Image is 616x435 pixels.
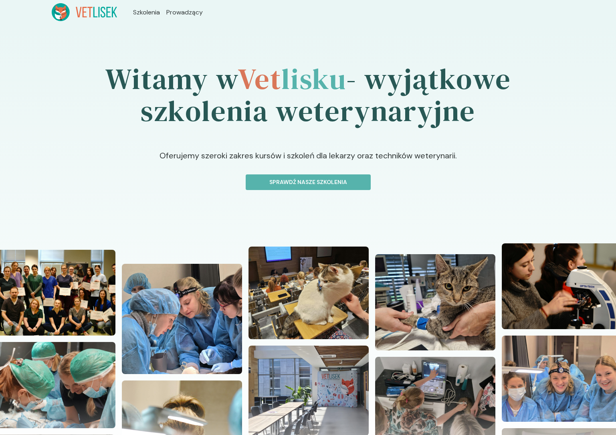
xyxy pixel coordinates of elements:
p: Oferujemy szeroki zakres kursów i szkoleń dla lekarzy oraz techników weterynarii. [103,150,513,174]
h1: Witamy w - wyjątkowe szkolenia weterynaryjne [52,40,565,150]
span: Vet [238,59,281,99]
img: Z2WOx5bqstJ98vaI_20240512_101618.jpg [248,247,369,339]
button: Sprawdź nasze szkolenia [246,174,371,190]
a: Szkolenia [133,8,160,17]
img: Z2WOzZbqstJ98vaN_20241110_112957.jpg [122,264,242,374]
img: Z2WOuJbqstJ98vaF_20221127_125425.jpg [375,254,495,350]
p: Sprawdź nasze szkolenia [252,178,364,186]
span: lisku [281,59,346,99]
a: Prowadzący [166,8,203,17]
